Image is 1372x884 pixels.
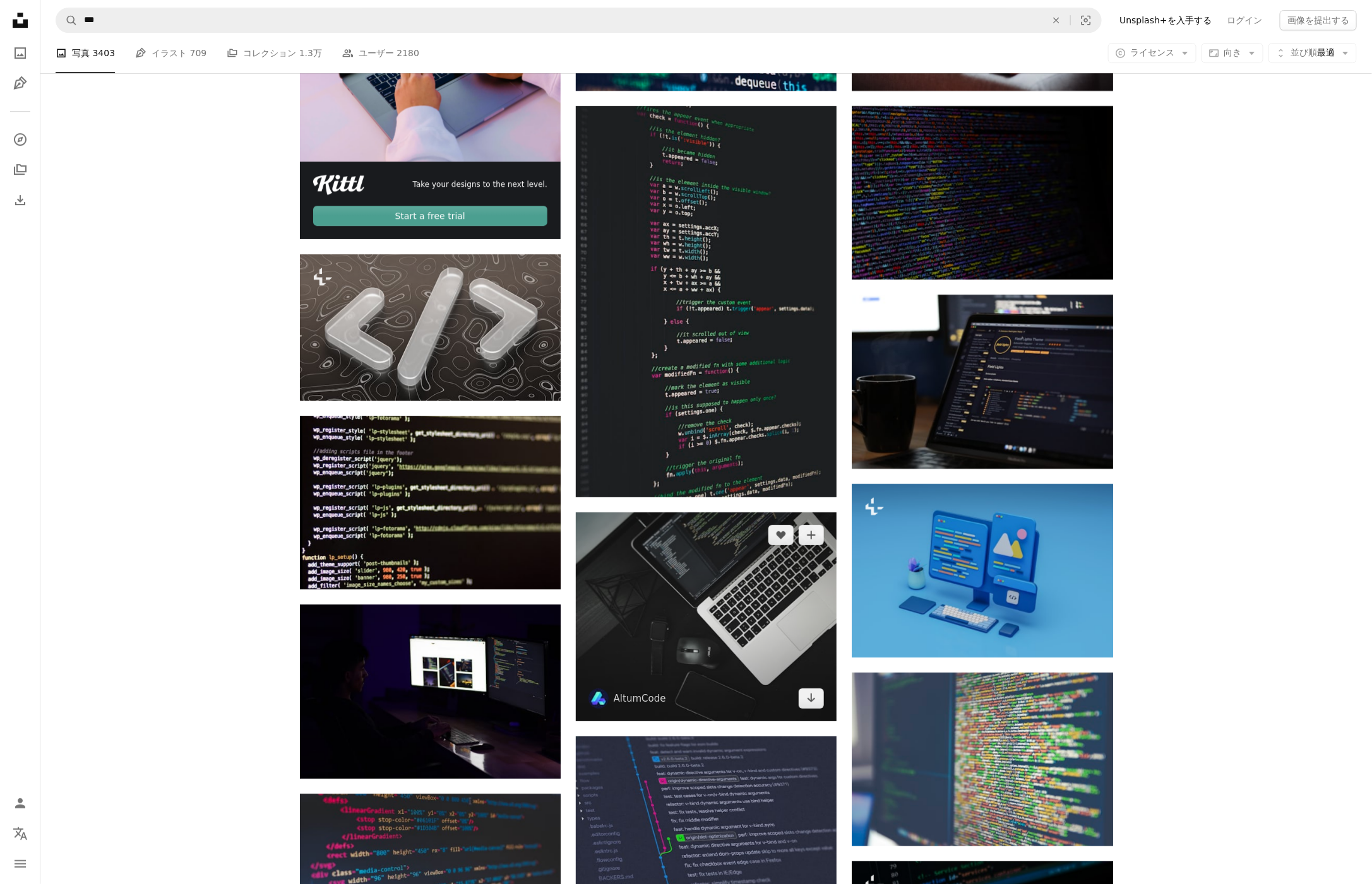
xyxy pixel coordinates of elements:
span: 1.3万 [299,46,322,60]
button: 並び順最適 [1268,43,1357,63]
span: 最適 [1291,47,1335,59]
img: 黒と白の縞模様のテキスタイル [852,106,1113,280]
img: MacBook Pro [576,512,837,721]
span: Take your designs to the next level. [413,179,547,190]
button: 全てクリア [1042,8,1070,32]
a: ブラックサムスンフラットスクリーンコンピューターモニター [852,375,1113,387]
img: コンピューターモニター上のカラフルなソフトウェアまたはWebコード [852,673,1113,846]
a: コレクション [8,157,33,182]
img: たくさんのテキストが書かれたコンピューター画面 [576,106,837,497]
a: たくさんのテキストが書かれたコンピューター画面 [300,497,561,508]
a: ログイン [1219,10,1270,30]
button: いいね！ [768,525,794,545]
a: 黒のフラットスクリーンコンピューターモニター [300,685,561,697]
a: ダウンロード [799,688,824,709]
a: ホーム — Unsplash [8,8,33,35]
img: file-1711049718225-ad48364186d3image [313,175,365,195]
a: イラスト [8,71,33,96]
span: 2180 [397,46,419,60]
a: コンピューターモニター上のカラフルなソフトウェアまたはWebコード [852,753,1113,765]
div: Start a free trial [313,206,547,226]
a: Unsplash+を入手する [1112,10,1219,30]
img: ブラックサムスンフラットスクリーンコンピューターモニター [852,295,1113,468]
a: 黒い表面の上に座っている白い文字のペア [300,321,561,333]
img: 青い背景にコンピューター画面とキーボード [852,484,1113,657]
a: ログイン / 登録する [8,791,33,816]
span: 向き [1224,47,1241,57]
a: ユーザー 2180 [342,33,419,73]
button: メニュー [8,851,33,876]
span: ライセンス [1130,47,1174,57]
a: MacBook Pro [576,611,837,622]
a: 黒と白の縞模様のテキスタイル [852,187,1113,198]
img: 黒い表面の上に座っている白い文字のペア [300,254,561,401]
form: サイト内でビジュアルを探す [56,8,1102,33]
a: 写真 [8,40,33,66]
a: ダウンロード履歴 [8,187,33,213]
a: AltumCode [614,692,666,705]
a: コレクション 1.3万 [227,33,322,73]
a: コンピューター画面上のテキスト説明のクローズアップ [576,816,837,828]
span: 709 [190,46,207,60]
button: 画像を提出する [1280,10,1357,30]
span: 並び順 [1291,47,1317,57]
button: ビジュアル検索 [1071,8,1101,32]
a: 青い背景にコンピューター画面とキーボード [852,565,1113,576]
img: たくさんのテキストが書かれたコンピューター画面 [300,416,561,589]
button: 向き [1202,43,1263,63]
button: ライセンス [1108,43,1196,63]
a: イラスト 709 [135,33,206,73]
button: Unsplashで検索する [56,8,78,32]
img: 黒のフラットスクリーンコンピューターモニター [300,604,561,778]
a: 探す [8,127,33,152]
button: コレクションに追加する [799,525,824,545]
a: たくさんのテキストが書かれたコンピューター画面 [576,296,837,307]
button: 言語 [8,821,33,846]
img: AltumCodeのプロフィールを見る [588,688,609,709]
